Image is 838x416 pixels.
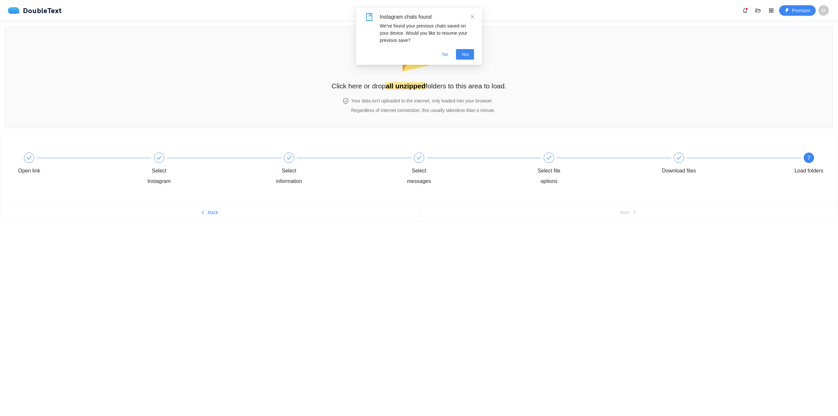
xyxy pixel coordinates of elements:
span: Premium [792,7,810,14]
span: folder-open [753,8,763,13]
div: DoubleText [8,7,62,14]
div: Select file options [530,153,660,187]
span: check [676,155,682,160]
div: Instagram chats found [380,13,474,21]
div: Select information [270,153,400,187]
div: Download files [662,166,696,176]
div: Select file options [530,166,568,187]
div: Load folders [794,166,823,176]
div: Select information [270,166,308,187]
span: No [442,51,448,58]
a: logoDoubleText [8,7,62,14]
span: thunderbolt [785,8,789,13]
span: M [822,5,826,16]
div: We've found your previous chats saved on your device. Would you like to resume your previous save? [380,22,474,44]
span: appstore [766,8,776,13]
div: Select messages [400,153,530,187]
div: Download files [660,153,790,176]
div: 7Load folders [790,153,828,176]
h2: Click here or drop folders to this area to load. [332,81,507,91]
span: Back [208,209,218,216]
strong: all unzipped [386,82,425,90]
span: check [546,155,552,160]
span: left [201,210,205,215]
button: Yes [456,49,474,60]
button: folder-open [753,5,763,16]
span: check [27,155,32,160]
button: No [437,49,453,60]
span: safety-certificate [343,98,349,104]
button: appstore [766,5,776,16]
div: Open link [10,153,140,176]
span: Regardless of internet connection, this usually takes less than a minute . [351,108,495,113]
div: Open link [18,166,40,176]
span: bell [740,8,750,13]
span: book [365,13,373,21]
button: leftBack [0,207,419,218]
h4: Your data isn't uploaded to the internet, only loaded into your browser. [351,97,495,104]
span: 7 [808,155,811,161]
div: Select Instagram [140,166,178,187]
button: Nextright [419,207,838,218]
span: check [156,155,162,160]
span: Yes [461,51,469,58]
span: check [416,155,422,160]
span: check [286,155,292,160]
img: logo [8,7,23,14]
div: Select Instagram [140,153,270,187]
button: bell [740,5,750,16]
button: thunderboltPremium [779,5,816,16]
div: Select messages [400,166,438,187]
span: close [470,14,475,19]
